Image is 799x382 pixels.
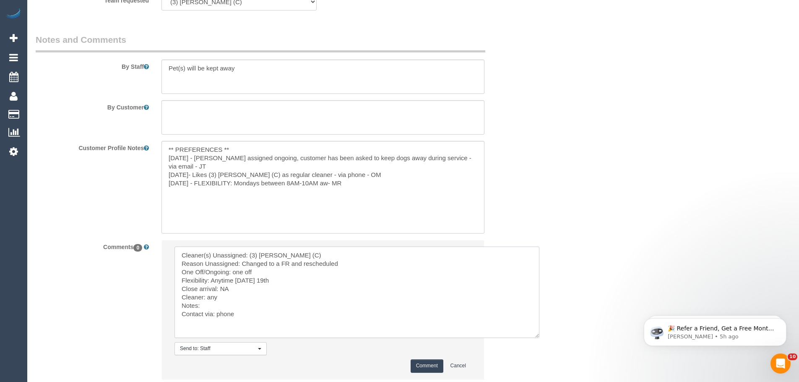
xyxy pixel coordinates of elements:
[29,240,155,251] label: Comments
[631,301,799,359] iframe: Intercom notifications message
[29,60,155,71] label: By Staff
[29,100,155,112] label: By Customer
[174,342,267,355] button: Send to: Staff
[36,34,485,52] legend: Notes and Comments
[180,345,256,352] span: Send to: Staff
[133,244,142,252] span: 0
[788,353,797,360] span: 10
[770,353,791,374] iframe: Intercom live chat
[445,359,471,372] button: Cancel
[5,8,22,20] img: Automaid Logo
[29,141,155,152] label: Customer Profile Notes
[411,359,443,372] button: Comment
